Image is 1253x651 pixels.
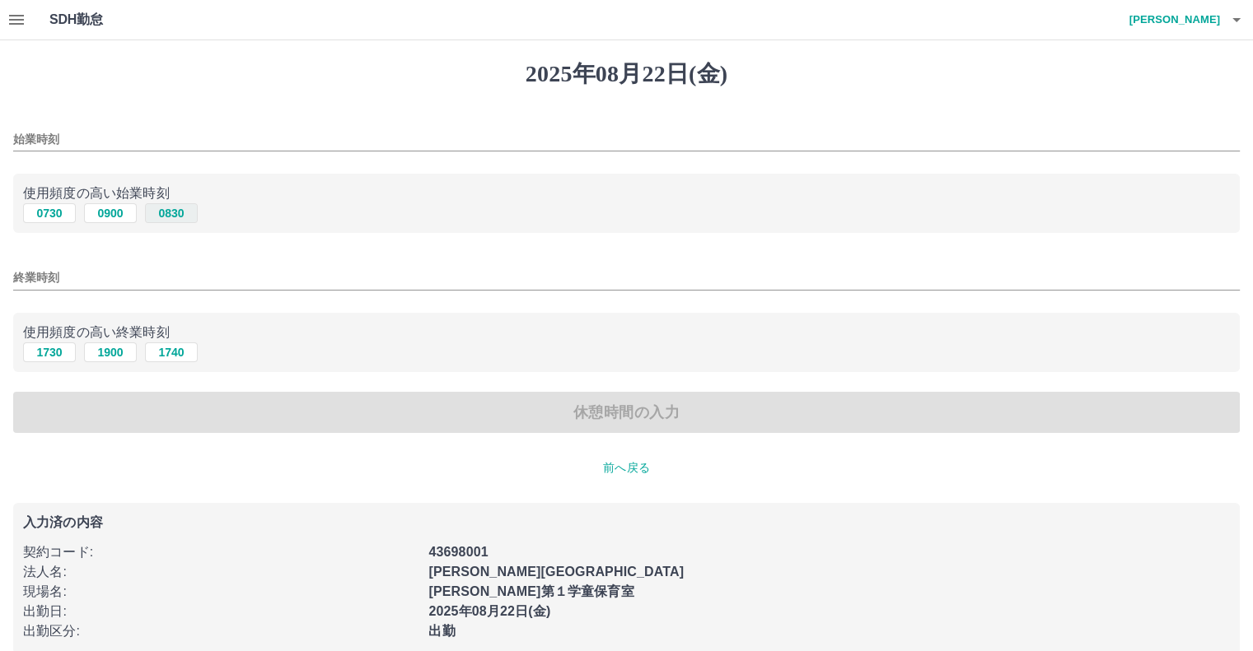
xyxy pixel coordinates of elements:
b: 2025年08月22日(金) [428,604,550,618]
p: 前へ戻る [13,459,1240,477]
p: 使用頻度の高い始業時刻 [23,184,1230,203]
p: 使用頻度の高い終業時刻 [23,323,1230,342]
p: 契約コード : [23,542,418,562]
button: 0900 [84,203,137,223]
button: 0830 [145,203,198,223]
b: [PERSON_NAME][GEOGRAPHIC_DATA] [428,565,684,579]
p: 出勤日 : [23,602,418,621]
p: 入力済の内容 [23,516,1230,529]
h1: 2025年08月22日(金) [13,60,1240,88]
b: [PERSON_NAME]第１学童保育室 [428,584,634,598]
button: 1900 [84,342,137,362]
button: 1740 [145,342,198,362]
b: 出勤 [428,624,455,638]
button: 0730 [23,203,76,223]
p: 法人名 : [23,562,418,582]
b: 43698001 [428,545,488,559]
button: 1730 [23,342,76,362]
p: 現場名 : [23,582,418,602]
p: 出勤区分 : [23,621,418,641]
